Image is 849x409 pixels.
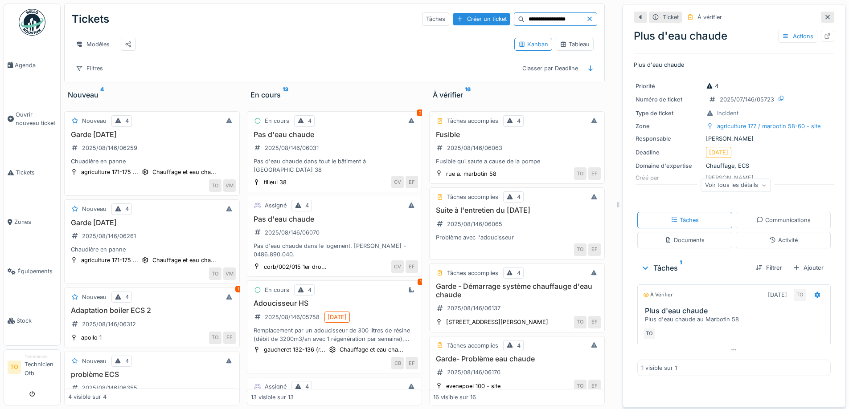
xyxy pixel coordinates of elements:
[4,148,60,197] a: Tickets
[251,157,418,174] div: Pas d'eau chaude dans tout le bâtiment à [GEOGRAPHIC_DATA] 38
[465,89,471,100] sup: 16
[663,13,679,21] div: Ticket
[251,242,418,259] div: Pas d'eau chaude dans le logement. [PERSON_NAME] - 0486.890.040.
[645,315,827,324] div: Plus d'eau chaude au Marbotin 58
[588,380,601,392] div: EF
[68,89,236,100] div: Nouveau
[768,291,787,299] div: [DATE]
[447,304,500,312] div: 2025/08/146/06137
[81,168,138,176] div: agriculture 171-175 ...
[636,82,702,90] div: Priorité
[671,216,699,224] div: Tâches
[264,178,287,186] div: tilleul 38
[152,256,216,264] div: Chauffage et eau cha...
[574,380,587,392] div: TO
[446,170,496,178] div: rue a. marbotin 58
[152,168,216,176] div: Chauffage et eau cha...
[305,382,309,391] div: 4
[125,205,129,213] div: 4
[19,9,45,36] img: Badge_color-CXgf-gQk.svg
[517,193,521,201] div: 4
[209,267,221,280] div: TO
[68,393,107,401] div: 4 visible sur 4
[447,269,498,277] div: Tâches accomplies
[125,117,129,125] div: 4
[391,357,404,369] div: CB
[68,306,236,315] h3: Adaptation boiler ECS 2
[265,144,319,152] div: 2025/08/146/06031
[25,353,57,360] div: Technicien
[283,89,288,100] sup: 13
[701,179,771,192] div: Voir tous les détails
[209,179,221,192] div: TO
[100,89,104,100] sup: 4
[433,206,601,215] h3: Suite à l'entretien du [DATE]
[15,61,57,69] span: Agenda
[706,82,718,90] div: 4
[82,232,136,240] div: 2025/08/146/06261
[697,13,722,21] div: À vérifier
[251,393,294,401] div: 13 visible sur 13
[789,262,827,274] div: Ajouter
[209,332,221,344] div: TO
[82,117,107,125] div: Nouveau
[16,316,57,325] span: Stock
[418,279,424,285] div: 1
[305,201,309,210] div: 4
[391,176,404,188] div: CV
[25,353,57,381] li: Technicien Otb
[447,368,500,377] div: 2025/08/146/06170
[574,316,587,328] div: TO
[4,296,60,345] a: Stock
[636,148,702,157] div: Deadline
[251,326,418,343] div: Remplacement par un adoucisseur de 300 litres de résine (débit de 3200m3/an avec 1 régénération p...
[265,382,287,391] div: Assigné
[634,61,834,69] p: Plus d'eau chaude
[265,313,320,321] div: 2025/08/146/05758
[433,393,476,401] div: 16 visible sur 16
[4,40,60,90] a: Agenda
[453,13,510,25] div: Créer un ticket
[433,157,601,166] div: Fusible qui saute a cause de la pompe
[68,245,236,254] div: Chaudière en panne
[433,355,601,363] h3: Garde- Problème eau chaude
[406,357,418,369] div: EF
[560,40,590,49] div: Tableau
[636,134,702,143] div: Responsable
[265,286,289,294] div: En cours
[16,168,57,177] span: Tickets
[636,162,702,170] div: Domaine d'expertise
[417,109,424,116] div: 2
[720,95,774,104] div: 2025/07/146/05723
[82,205,107,213] div: Nouveau
[235,286,242,292] div: 1
[446,318,548,326] div: [STREET_ADDRESS][PERSON_NAME]
[264,345,325,354] div: gaucheret 132-136 (r...
[406,260,418,273] div: EF
[82,384,137,392] div: 2025/08/146/06355
[433,282,601,299] h3: Garde - Démarrage système chauffauge d'eau chaude
[446,382,500,390] div: evenepoel 100 - site
[645,307,827,315] h3: Plus d'eau chaude
[68,370,236,379] h3: problème ECS
[125,293,129,301] div: 4
[4,90,60,148] a: Ouvrir nouveau ticket
[752,262,786,274] div: Filtrer
[251,299,418,308] h3: Adoucisseur HS
[72,38,114,51] div: Modèles
[433,89,601,100] div: À vérifier
[517,117,521,125] div: 4
[447,220,502,228] div: 2025/08/146/06065
[82,320,136,328] div: 2025/08/146/06312
[641,263,748,273] div: Tâches
[14,218,57,226] span: Zones
[769,236,798,244] div: Activité
[588,167,601,180] div: EF
[265,201,287,210] div: Assigné
[447,193,498,201] div: Tâches accomplies
[265,117,289,125] div: En cours
[82,144,137,152] div: 2025/08/146/06259
[447,117,498,125] div: Tâches accomplies
[406,176,418,188] div: EF
[223,332,236,344] div: EF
